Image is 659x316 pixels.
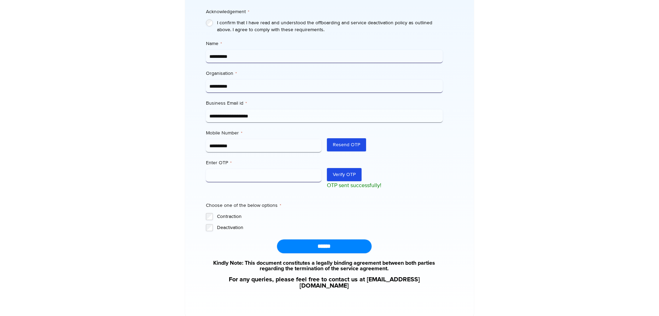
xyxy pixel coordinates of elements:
[206,130,322,137] label: Mobile Number
[327,168,362,181] button: Verify OTP
[327,138,366,151] button: Resend OTP
[206,276,443,289] a: For any queries, please feel free to contact us at [EMAIL_ADDRESS][DOMAIN_NAME]
[206,40,443,47] label: Name
[217,224,443,231] label: Deactivation
[217,213,443,220] label: Contraction
[206,8,249,15] legend: Acknowledgement
[206,100,443,107] label: Business Email id
[206,70,443,77] label: Organisation
[327,181,443,190] p: OTP sent successfully!
[217,19,443,33] label: I confirm that I have read and understood the offboarding and service deactivation policy as outl...
[206,202,281,209] legend: Choose one of the below options
[206,260,443,271] a: Kindly Note: This document constitutes a legally binding agreement between both parties regarding...
[206,159,322,166] label: Enter OTP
